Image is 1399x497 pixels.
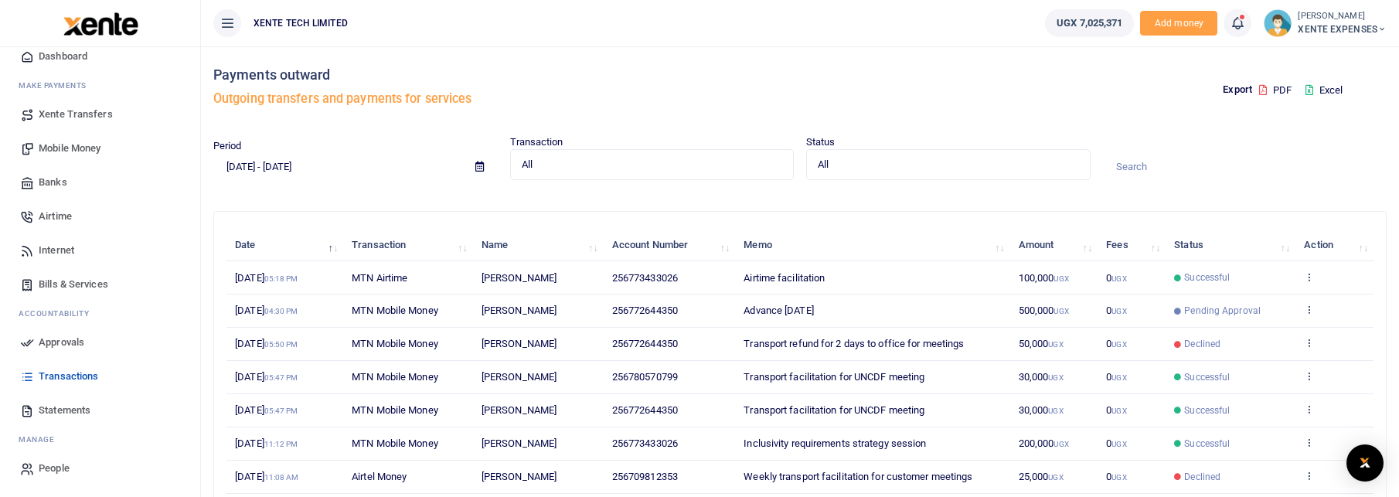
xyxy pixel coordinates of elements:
[744,471,972,482] span: Weekly transport facilitation for customer meetings
[1106,272,1126,284] span: 0
[1140,16,1217,28] a: Add money
[12,451,188,485] a: People
[1048,340,1063,349] small: UGX
[1106,338,1126,349] span: 0
[235,371,298,383] span: [DATE]
[612,272,678,284] span: 256773433026
[1048,473,1063,482] small: UGX
[12,325,188,359] a: Approvals
[1019,437,1069,449] span: 200,000
[612,404,678,416] span: 256772644350
[1264,9,1292,37] img: profile-user
[482,371,557,383] span: [PERSON_NAME]
[1103,153,1387,179] input: Search
[226,229,343,262] th: Date: activate to sort column descending
[1048,407,1063,415] small: UGX
[63,12,138,36] img: logo-large
[1184,337,1220,351] span: Declined
[1184,304,1261,318] span: Pending Approval
[482,471,557,482] span: [PERSON_NAME]
[235,272,298,284] span: [DATE]
[1166,229,1295,262] th: Status: activate to sort column ascending
[12,267,188,301] a: Bills & Services
[1298,22,1387,36] span: XENTE EXPENSES
[744,305,813,316] span: Advance [DATE]
[744,371,924,383] span: Transport facilitation for UNCDF meeting
[264,340,298,349] small: 05:50 PM
[12,97,188,131] a: Xente Transfers
[1057,15,1122,31] span: UGX 7,025,371
[1039,9,1140,37] li: Wallet ballance
[1184,271,1230,284] span: Successful
[264,473,299,482] small: 11:08 AM
[1010,229,1098,262] th: Amount: activate to sort column ascending
[1098,229,1166,262] th: Fees: activate to sort column ascending
[1184,437,1230,451] span: Successful
[1111,473,1126,482] small: UGX
[1111,440,1126,448] small: UGX
[235,338,298,349] span: [DATE]
[264,307,298,315] small: 04:30 PM
[26,435,55,444] span: anage
[264,373,298,382] small: 05:47 PM
[1019,305,1069,316] span: 500,000
[744,437,926,449] span: Inclusivity requirements strategy session
[352,272,407,284] span: MTN Airtime
[264,407,298,415] small: 05:47 PM
[213,138,242,154] label: Period
[12,427,188,451] li: M
[1346,444,1384,482] div: Open Intercom Messenger
[264,274,298,283] small: 05:18 PM
[39,49,87,64] span: Dashboard
[1184,470,1220,484] span: Declined
[522,157,772,172] span: All
[39,335,84,350] span: Approvals
[247,16,354,30] span: XENTE TECH LIMITED
[1106,371,1126,383] span: 0
[1258,77,1292,104] button: PDF
[12,301,188,325] li: Ac
[1019,371,1064,383] span: 30,000
[352,305,438,316] span: MTN Mobile Money
[12,73,188,97] li: M
[744,404,924,416] span: Transport facilitation for UNCDF meeting
[1264,9,1387,37] a: profile-user [PERSON_NAME] XENTE EXPENSES
[39,209,72,224] span: Airtime
[39,403,90,418] span: Statements
[12,393,188,427] a: Statements
[1111,407,1126,415] small: UGX
[1223,82,1252,98] p: Export
[235,404,298,416] span: [DATE]
[39,141,100,156] span: Mobile Money
[1045,9,1134,37] a: UGX 7,025,371
[1295,229,1373,262] th: Action: activate to sort column ascending
[1111,274,1126,283] small: UGX
[612,338,678,349] span: 256772644350
[1298,10,1387,23] small: [PERSON_NAME]
[1054,307,1068,315] small: UGX
[39,243,74,258] span: Internet
[352,338,438,349] span: MTN Mobile Money
[482,338,557,349] span: [PERSON_NAME]
[1111,373,1126,382] small: UGX
[12,359,188,393] a: Transactions
[264,440,298,448] small: 11:12 PM
[352,437,438,449] span: MTN Mobile Money
[213,153,463,179] input: select period
[1111,340,1126,349] small: UGX
[352,471,407,482] span: Airtel Money
[235,437,298,449] span: [DATE]
[482,437,557,449] span: [PERSON_NAME]
[482,404,557,416] span: [PERSON_NAME]
[612,371,678,383] span: 256780570799
[1048,373,1063,382] small: UGX
[213,66,794,83] h4: Payments outward
[39,107,113,122] span: Xente Transfers
[744,272,825,284] span: Airtime facilitation
[510,134,563,150] label: Transaction
[612,471,678,482] span: 256709812353
[235,471,298,482] span: [DATE]
[39,277,108,292] span: Bills & Services
[604,229,736,262] th: Account Number: activate to sort column ascending
[818,157,1068,172] span: All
